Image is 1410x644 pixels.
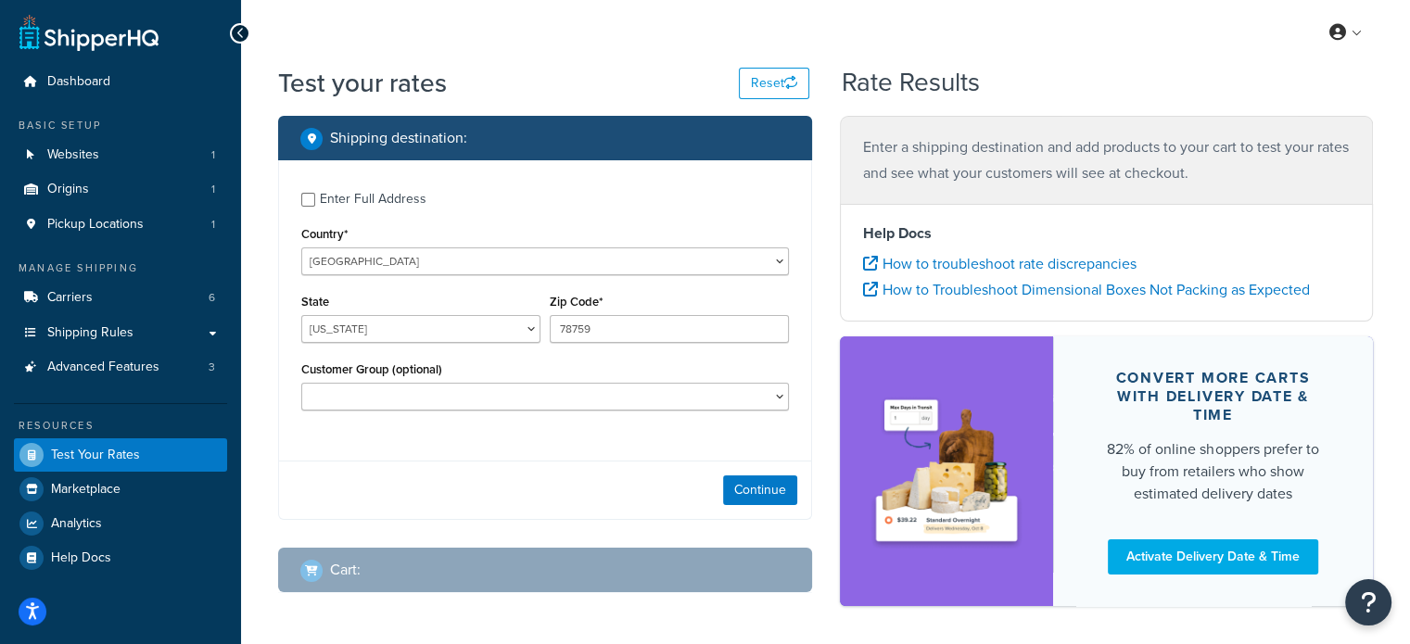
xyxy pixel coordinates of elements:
[842,69,980,97] h2: Rate Results
[863,222,1351,245] h4: Help Docs
[51,448,140,463] span: Test Your Rates
[47,325,133,341] span: Shipping Rules
[47,290,93,306] span: Carriers
[14,316,227,350] a: Shipping Rules
[211,147,215,163] span: 1
[51,516,102,532] span: Analytics
[14,541,227,575] a: Help Docs
[863,279,1310,300] a: How to Troubleshoot Dimensional Boxes Not Packing as Expected
[550,295,603,309] label: Zip Code*
[301,362,442,376] label: Customer Group (optional)
[723,475,797,505] button: Continue
[301,193,315,207] input: Enter Full Address
[14,507,227,540] a: Analytics
[863,253,1137,274] a: How to troubleshoot rate discrepancies
[14,260,227,276] div: Manage Shipping
[47,74,110,90] span: Dashboard
[739,68,809,99] button: Reset
[209,290,215,306] span: 6
[211,217,215,233] span: 1
[14,172,227,207] a: Origins1
[301,227,348,241] label: Country*
[1345,579,1391,625] button: Open Resource Center
[863,134,1351,186] p: Enter a shipping destination and add products to your cart to test your rates and see what your c...
[14,350,227,385] a: Advanced Features3
[14,208,227,242] a: Pickup Locations1
[211,182,215,197] span: 1
[330,130,467,146] h2: Shipping destination :
[14,65,227,99] a: Dashboard
[868,364,1025,578] img: feature-image-ddt-36eae7f7280da8017bfb280eaccd9c446f90b1fe08728e4019434db127062ab4.png
[1108,539,1318,575] a: Activate Delivery Date & Time
[47,360,159,375] span: Advanced Features
[320,186,426,212] div: Enter Full Address
[330,562,361,578] h2: Cart :
[14,208,227,242] li: Pickup Locations
[14,172,227,207] li: Origins
[14,473,227,506] a: Marketplace
[301,295,329,309] label: State
[14,281,227,315] a: Carriers6
[1098,438,1328,505] div: 82% of online shoppers prefer to buy from retailers who show estimated delivery dates
[51,550,111,566] span: Help Docs
[47,217,144,233] span: Pickup Locations
[14,138,227,172] li: Websites
[278,65,447,101] h1: Test your rates
[14,350,227,385] li: Advanced Features
[14,118,227,133] div: Basic Setup
[1098,369,1328,424] div: Convert more carts with delivery date & time
[14,418,227,434] div: Resources
[14,281,227,315] li: Carriers
[47,147,99,163] span: Websites
[209,360,215,375] span: 3
[47,182,89,197] span: Origins
[51,482,121,498] span: Marketplace
[14,438,227,472] a: Test Your Rates
[14,138,227,172] a: Websites1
